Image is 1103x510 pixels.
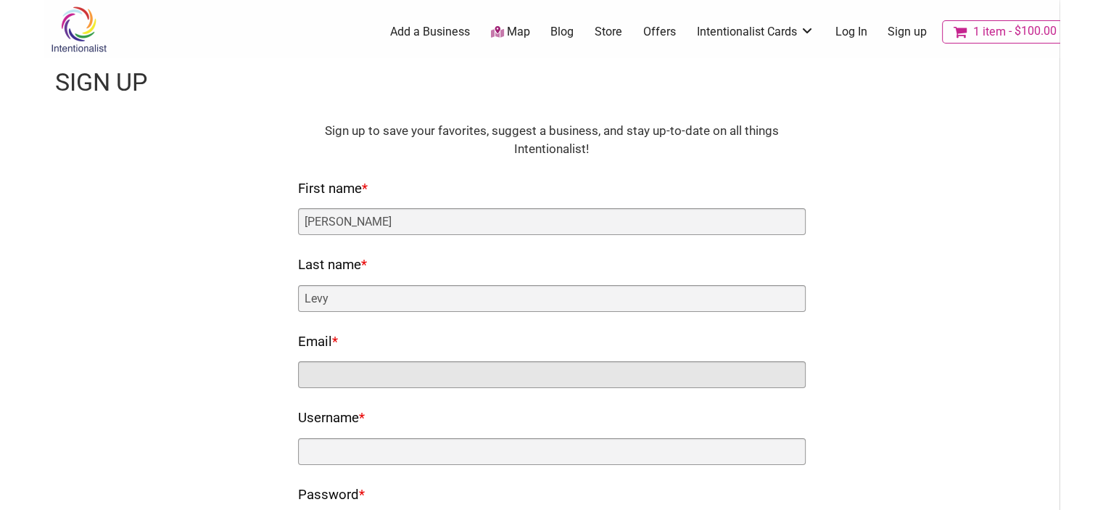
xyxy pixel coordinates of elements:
[298,177,368,202] label: First name
[298,253,367,278] label: Last name
[298,483,365,508] label: Password
[390,24,470,40] a: Add a Business
[491,24,530,41] a: Map
[298,122,806,159] div: Sign up to save your favorites, suggest a business, and stay up-to-date on all things Intentional...
[298,330,338,355] label: Email
[298,406,365,431] label: Username
[595,24,622,40] a: Store
[643,24,676,40] a: Offers
[1005,25,1056,37] span: $100.00
[942,20,1068,44] a: Cart1 item$100.00
[888,24,927,40] a: Sign up
[972,26,1005,38] span: 1 item
[55,65,147,100] h1: Sign up
[954,25,970,39] i: Cart
[697,24,814,40] a: Intentionalist Cards
[550,24,574,40] a: Blog
[44,6,113,53] img: Intentionalist
[835,24,867,40] a: Log In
